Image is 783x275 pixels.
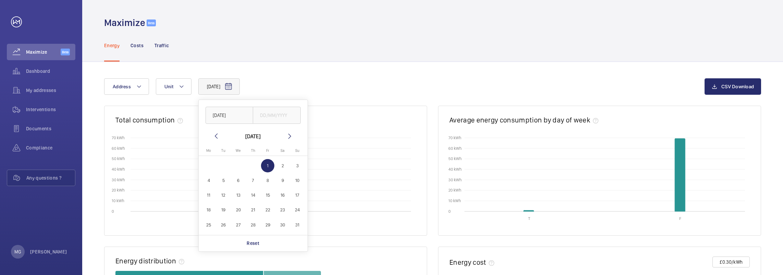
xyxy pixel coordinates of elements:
[291,218,304,232] span: 31
[275,202,290,217] button: August 23, 2025
[104,78,149,95] button: Address
[130,42,144,49] p: Costs
[26,68,75,75] span: Dashboard
[260,188,275,202] button: August 15, 2025
[448,177,462,182] text: 30 kWh
[246,202,260,217] button: August 21, 2025
[112,146,125,150] text: 60 kWh
[115,116,175,124] h2: Total consumption
[113,84,131,89] span: Address
[295,148,299,153] span: Su
[206,107,253,124] input: DD/MM/YYYY
[201,202,216,217] button: August 18, 2025
[448,209,451,213] text: 0
[164,84,173,89] span: Unit
[201,218,216,232] button: August 25, 2025
[448,146,462,150] text: 60 kWh
[291,188,304,202] span: 17
[216,218,231,232] button: August 26, 2025
[276,204,289,217] span: 23
[26,87,75,94] span: My addresses
[260,173,275,188] button: August 8, 2025
[679,216,681,221] text: F
[276,218,289,232] span: 30
[246,218,260,232] button: August 28, 2025
[202,204,215,217] span: 18
[246,218,260,232] span: 28
[246,188,260,202] button: August 14, 2025
[448,198,461,203] text: 10 kWh
[261,188,274,202] span: 15
[260,202,275,217] button: August 22, 2025
[246,204,260,217] span: 21
[30,248,67,255] p: [PERSON_NAME]
[26,106,75,113] span: Interventions
[232,174,245,187] span: 6
[231,218,246,232] button: August 27, 2025
[448,167,462,171] text: 40 kWh
[206,148,211,153] span: Mo
[112,198,124,203] text: 10 kWh
[448,156,462,161] text: 50 kWh
[291,174,304,187] span: 10
[217,174,230,187] span: 5
[260,218,275,232] button: August 29, 2025
[26,49,61,55] span: Maximize
[290,158,305,173] button: August 3, 2025
[217,188,230,202] span: 12
[216,173,231,188] button: August 5, 2025
[221,148,225,153] span: Tu
[528,216,530,221] text: T
[115,257,176,265] h2: Energy distribution
[154,42,169,49] p: Traffic
[202,188,215,202] span: 11
[232,218,245,232] span: 27
[112,135,125,140] text: 70 kWh
[201,173,216,188] button: August 4, 2025
[246,173,260,188] button: August 7, 2025
[104,16,145,29] h1: Maximize
[247,240,259,247] p: Reset
[266,148,269,153] span: Fr
[156,78,191,95] button: Unit
[231,188,246,202] button: August 13, 2025
[291,204,304,217] span: 24
[147,19,156,26] span: Beta
[675,139,685,211] path: Friday 69.43
[217,204,230,217] span: 19
[112,167,125,171] text: 40 kWh
[231,202,246,217] button: August 20, 2025
[202,218,215,232] span: 25
[253,107,301,124] input: DD/MM/YYYY
[261,174,274,187] span: 8
[216,188,231,202] button: August 12, 2025
[275,173,290,188] button: August 9, 2025
[251,148,255,153] span: Th
[448,188,461,193] text: 20 kWh
[198,78,240,95] button: [DATE]
[246,188,260,202] span: 14
[523,210,534,211] path: Thursday 0.27
[276,159,289,172] span: 2
[261,159,274,172] span: 1
[236,148,241,153] span: We
[232,188,245,202] span: 13
[14,248,21,255] p: MG
[112,209,114,213] text: 0
[104,42,120,49] p: Energy
[290,218,305,232] button: August 31, 2025
[705,78,761,95] button: CSV Download
[245,132,261,140] div: [DATE]
[721,84,754,89] span: CSV Download
[232,204,245,217] span: 20
[207,83,220,90] span: [DATE]
[290,173,305,188] button: August 10, 2025
[261,218,274,232] span: 29
[712,257,750,267] button: £0.30/kWh
[26,125,75,132] span: Documents
[291,159,304,172] span: 3
[246,174,260,187] span: 7
[112,188,125,193] text: 20 kWh
[26,174,75,181] span: Any questions ?
[290,188,305,202] button: August 17, 2025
